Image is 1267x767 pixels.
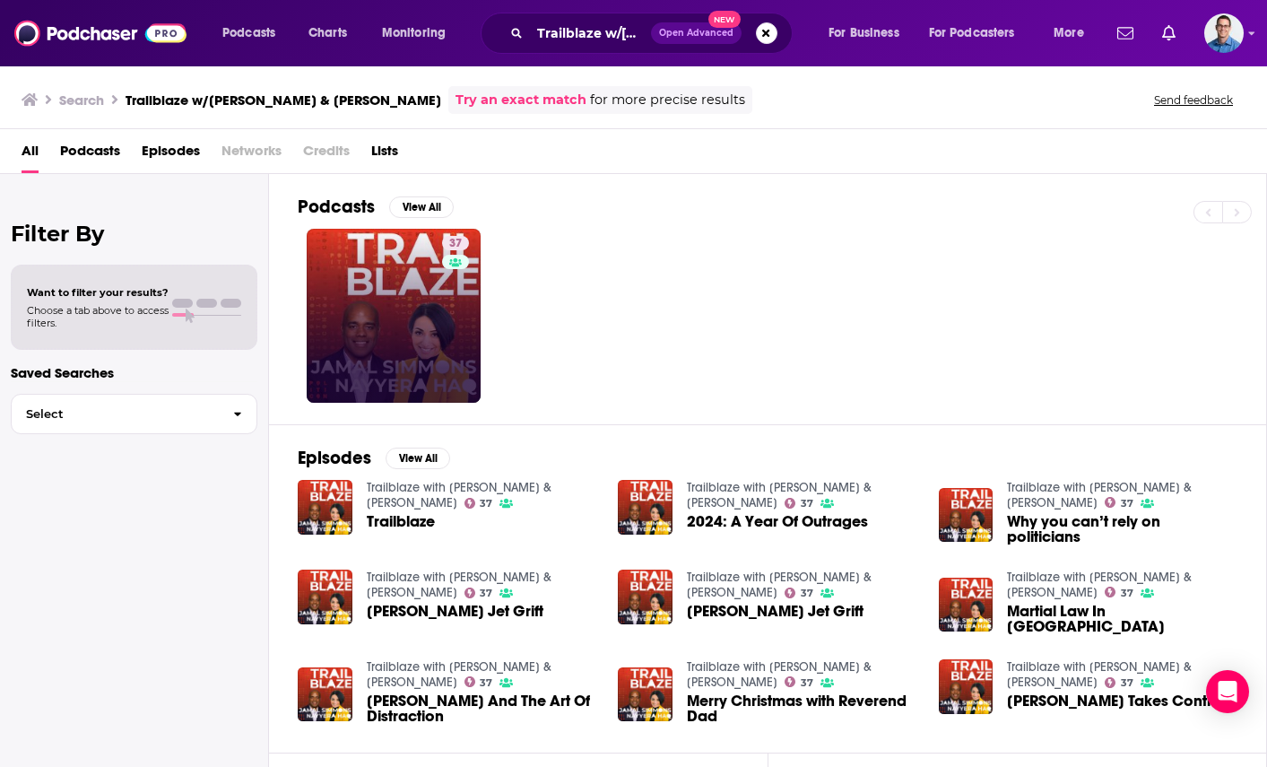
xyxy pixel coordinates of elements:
[210,19,299,48] button: open menu
[367,693,597,724] a: Trump And The Art Of Distraction
[785,588,813,598] a: 37
[221,136,282,173] span: Networks
[1007,604,1237,634] span: Martial Law In [GEOGRAPHIC_DATA]
[222,21,275,46] span: Podcasts
[298,480,352,535] img: Trailblaze
[142,136,200,173] a: Episodes
[27,304,169,329] span: Choose a tab above to access filters.
[1007,480,1192,510] a: Trailblaze with Nayyera Haq & Jamal Simmons
[464,676,493,687] a: 37
[449,235,462,253] span: 37
[382,21,446,46] span: Monitoring
[1007,604,1237,634] a: Martial Law In DC
[464,588,493,598] a: 37
[307,229,481,403] a: 37
[1007,659,1192,690] a: Trailblaze with Nayyera Haq & Jamal Simmons
[22,136,39,173] a: All
[618,480,673,535] img: 2024: A Year Of Outrages
[530,19,651,48] input: Search podcasts, credits, & more...
[1121,679,1133,687] span: 37
[1149,92,1238,108] button: Send feedback
[480,589,492,597] span: 37
[829,21,899,46] span: For Business
[1204,13,1244,53] span: Logged in as swherley
[939,488,994,543] img: Why you can’t rely on politicians
[1204,13,1244,53] button: Show profile menu
[367,514,435,529] span: Trailblaze
[939,659,994,714] a: Trump Takes Control
[386,448,450,469] button: View All
[60,136,120,173] a: Podcasts
[11,364,257,381] p: Saved Searches
[369,19,469,48] button: open menu
[456,90,586,110] a: Try an exact match
[371,136,398,173] a: Lists
[11,221,257,247] h2: Filter By
[389,196,454,218] button: View All
[1007,570,1192,600] a: Trailblaze with Nayyera Haq & Jamal Simmons
[801,500,813,508] span: 37
[618,667,673,722] img: Merry Christmas with Reverend Dad
[939,578,994,632] img: Martial Law In DC
[590,90,745,110] span: for more precise results
[367,604,543,619] span: [PERSON_NAME] Jet Grift
[59,92,104,109] h3: Search
[1155,18,1183,48] a: Show notifications dropdown
[816,19,922,48] button: open menu
[442,236,469,250] a: 37
[480,679,492,687] span: 37
[464,498,493,509] a: 37
[1121,589,1133,597] span: 37
[1007,514,1237,545] a: Why you can’t rely on politicians
[298,196,375,218] h2: Podcasts
[298,447,371,469] h2: Episodes
[687,480,872,510] a: Trailblaze with Nayyera Haq & Jamal Simmons
[687,604,863,619] a: Trump's Jet Grift
[687,659,872,690] a: Trailblaze with Nayyera Haq & Jamal Simmons
[1204,13,1244,53] img: User Profile
[298,447,450,469] a: EpisodesView All
[11,394,257,434] button: Select
[801,589,813,597] span: 37
[298,667,352,722] img: Trump And The Art Of Distraction
[303,136,350,173] span: Credits
[367,693,597,724] span: [PERSON_NAME] And The Art Of Distraction
[498,13,810,54] div: Search podcasts, credits, & more...
[1007,693,1226,709] span: [PERSON_NAME] Takes Control
[1041,19,1106,48] button: open menu
[367,659,551,690] a: Trailblaze with Nayyera Haq & Jamal Simmons
[298,570,352,624] img: Trump's Jet Grift
[659,29,733,38] span: Open Advanced
[1105,497,1133,508] a: 37
[687,514,868,529] a: 2024: A Year Of Outrages
[27,286,169,299] span: Want to filter your results?
[1054,21,1084,46] span: More
[917,19,1041,48] button: open menu
[367,480,551,510] a: Trailblaze with Nayyera Haq & Jamal Simmons
[687,693,917,724] a: Merry Christmas with Reverend Dad
[12,408,219,420] span: Select
[14,16,187,50] img: Podchaser - Follow, Share and Rate Podcasts
[367,570,551,600] a: Trailblaze with Nayyera Haq & Jamal Simmons
[367,604,543,619] a: Trump's Jet Grift
[687,570,872,600] a: Trailblaze with Nayyera Haq & Jamal Simmons
[618,570,673,624] img: Trump's Jet Grift
[929,21,1015,46] span: For Podcasters
[785,498,813,509] a: 37
[651,22,742,44] button: Open AdvancedNew
[708,11,741,28] span: New
[308,21,347,46] span: Charts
